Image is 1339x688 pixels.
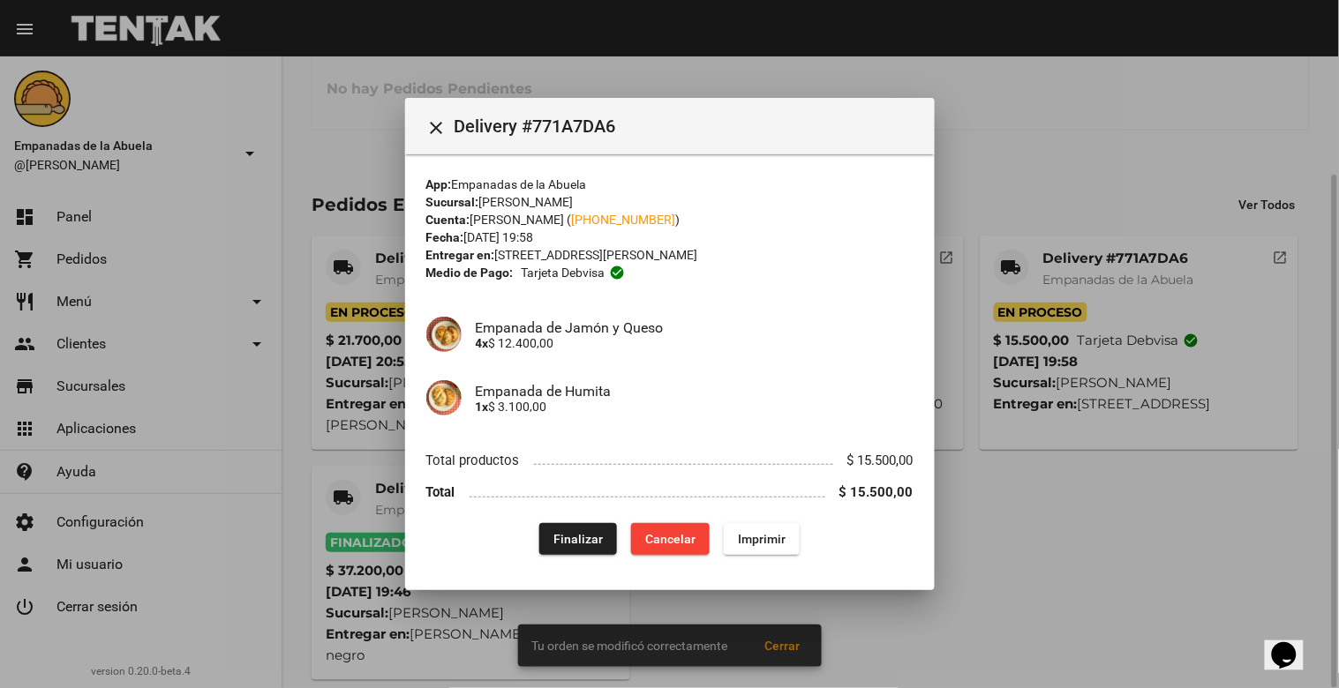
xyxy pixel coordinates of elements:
[476,400,489,414] b: 1x
[476,336,914,350] p: $ 12.400,00
[419,108,455,144] button: Cerrar
[426,176,914,193] div: Empanadas de la Abuela
[539,523,617,555] button: Finalizar
[426,230,464,244] strong: Fecha:
[426,211,914,228] div: [PERSON_NAME] ( )
[426,117,448,138] mat-icon: Cerrar
[426,246,914,264] div: [STREET_ADDRESS][PERSON_NAME]
[426,248,495,262] strong: Entregar en:
[553,532,603,546] span: Finalizar
[426,317,462,352] img: 72c15bfb-ac41-4ae4-a4f2-82349035ab42.jpg
[724,523,800,555] button: Imprimir
[572,213,676,227] a: [PHONE_NUMBER]
[426,213,470,227] strong: Cuenta:
[426,195,479,209] strong: Sucursal:
[645,532,696,546] span: Cancelar
[631,523,710,555] button: Cancelar
[476,400,914,414] p: $ 3.100,00
[426,444,914,476] li: Total productos $ 15.500,00
[426,380,462,415] img: 75ad1656-f1a0-4b68-b603-a72d084c9c4d.jpg
[521,264,605,281] span: Tarjeta debvisa
[455,112,921,140] span: Delivery #771A7DA6
[426,177,452,191] strong: App:
[609,265,625,280] mat-icon: check_circle
[476,336,489,350] b: 4x
[426,476,914,509] li: Total $ 15.500,00
[426,228,914,246] div: [DATE] 19:58
[426,193,914,211] div: [PERSON_NAME]
[476,319,914,336] h4: Empanada de Jamón y Queso
[1265,617,1321,670] iframe: chat widget
[476,383,914,400] h4: Empanada de Humita
[426,264,514,281] strong: Medio de Pago:
[738,532,786,546] span: Imprimir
